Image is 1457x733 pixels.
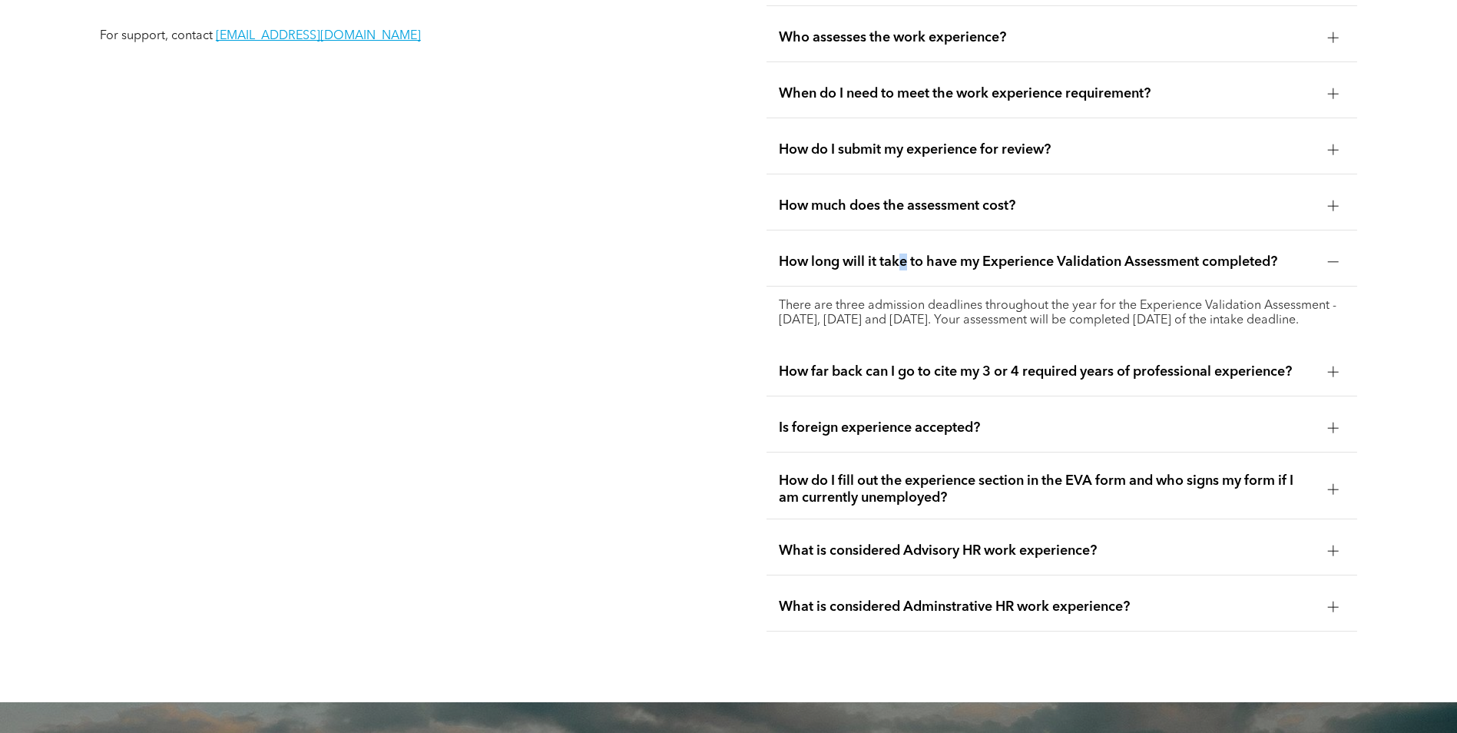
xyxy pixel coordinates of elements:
span: How do I fill out the experience section in the EVA form and who signs my form if I am currently ... [779,473,1316,506]
span: How do I submit my experience for review? [779,141,1316,158]
p: There are three admission deadlines throughout the year for the Experience Validation Assessment ... [779,299,1345,328]
a: [EMAIL_ADDRESS][DOMAIN_NAME] [216,30,421,42]
span: For support, contact [100,30,213,42]
span: What is considered Advisory HR work experience? [779,542,1316,559]
span: When do I need to meet the work experience requirement? [779,85,1316,102]
span: How much does the assessment cost? [779,197,1316,214]
span: How far back can I go to cite my 3 or 4 required years of professional experience? [779,363,1316,380]
span: Who assesses the work experience? [779,29,1316,46]
span: How long will it take to have my Experience Validation Assessment completed? [779,254,1316,270]
span: Is foreign experience accepted? [779,420,1316,436]
span: What is considered Adminstrative HR work experience? [779,599,1316,615]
